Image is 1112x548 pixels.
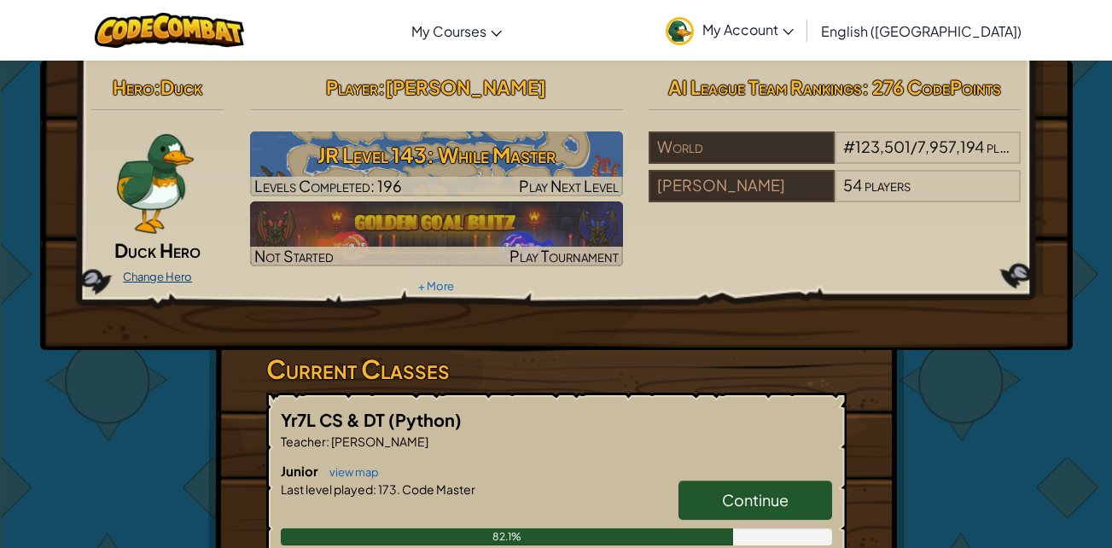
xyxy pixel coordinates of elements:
[519,176,619,195] span: Play Next Level
[329,434,428,449] span: [PERSON_NAME]
[254,246,334,265] span: Not Started
[649,148,1022,167] a: World#123,501/7,957,194players
[385,75,546,99] span: [PERSON_NAME]
[373,481,376,497] span: :
[378,75,385,99] span: :
[250,131,623,196] img: JR Level 143: While Master
[649,131,835,164] div: World
[843,137,855,156] span: #
[812,8,1030,54] a: English ([GEOGRAPHIC_DATA])
[649,170,835,202] div: [PERSON_NAME]
[702,20,794,38] span: My Account
[668,75,862,99] span: AI League Team Rankings
[250,201,623,266] a: Not StartedPlay Tournament
[114,131,196,234] img: duck_paper_doll.png
[418,279,454,293] a: + More
[113,75,154,99] span: Hero
[154,75,160,99] span: :
[321,465,379,479] a: view map
[254,176,402,195] span: Levels Completed: 196
[281,409,388,430] span: Yr7L CS & DT
[649,186,1022,206] a: [PERSON_NAME]54players
[123,270,192,283] a: Change Hero
[411,22,486,40] span: My Courses
[250,136,623,174] h3: JR Level 143: While Master
[917,137,984,156] span: 7,957,194
[862,75,1001,99] span: : 276 CodePoints
[865,175,911,195] span: players
[160,75,202,99] span: Duck
[509,246,619,265] span: Play Tournament
[388,409,462,430] span: (Python)
[250,201,623,266] img: Golden Goal
[281,463,321,479] span: Junior
[821,22,1022,40] span: English ([GEOGRAPHIC_DATA])
[911,137,917,156] span: /
[666,17,694,45] img: avatar
[400,481,475,497] span: Code Master
[987,137,1033,156] span: players
[657,3,802,57] a: My Account
[855,137,911,156] span: 123,501
[281,434,326,449] span: Teacher
[326,75,378,99] span: Player
[95,13,244,48] img: CodeCombat logo
[722,490,789,510] span: Continue
[266,350,847,388] h3: Current Classes
[281,528,733,545] div: 82.1%
[281,481,373,497] span: Last level played
[326,434,329,449] span: :
[843,175,862,195] span: 54
[114,238,201,262] span: Duck Hero
[403,8,510,54] a: My Courses
[250,131,623,196] a: Play Next Level
[376,481,400,497] span: 173.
